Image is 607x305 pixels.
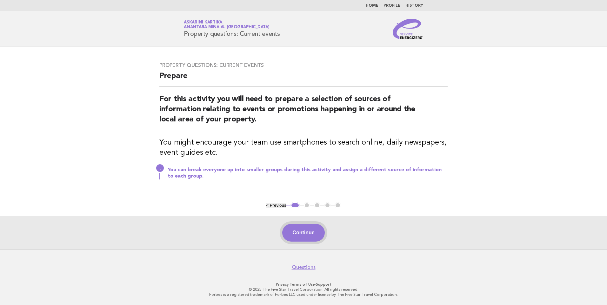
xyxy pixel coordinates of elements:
h3: You might encourage your team use smartphones to search online, daily newspapers, event guides etc. [159,138,448,158]
h1: Property questions: Current events [184,21,280,37]
p: Forbes is a registered trademark of Forbes LLC used under license by The Five Star Travel Corpora... [109,292,498,297]
img: Service Energizers [393,19,423,39]
button: < Previous [266,203,286,208]
a: Home [366,4,378,8]
a: Support [316,282,331,287]
p: · · [109,282,498,287]
a: Profile [384,4,400,8]
p: You can break everyone up into smaller groups during this activity and assign a different source ... [168,167,448,179]
h2: For this activity you will need to prepare a selection of sources of information relating to even... [159,94,448,130]
p: © 2025 The Five Star Travel Corporation. All rights reserved. [109,287,498,292]
h3: Property questions: Current events [159,62,448,68]
h2: Prepare [159,71,448,87]
a: Privacy [276,282,289,287]
a: Terms of Use [290,282,315,287]
button: 1 [290,202,300,209]
span: Anantara Mina al [GEOGRAPHIC_DATA] [184,25,270,29]
button: Continue [282,224,324,242]
a: Questions [292,264,316,270]
a: History [405,4,423,8]
a: Askarini KartikaAnantara Mina al [GEOGRAPHIC_DATA] [184,20,270,29]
